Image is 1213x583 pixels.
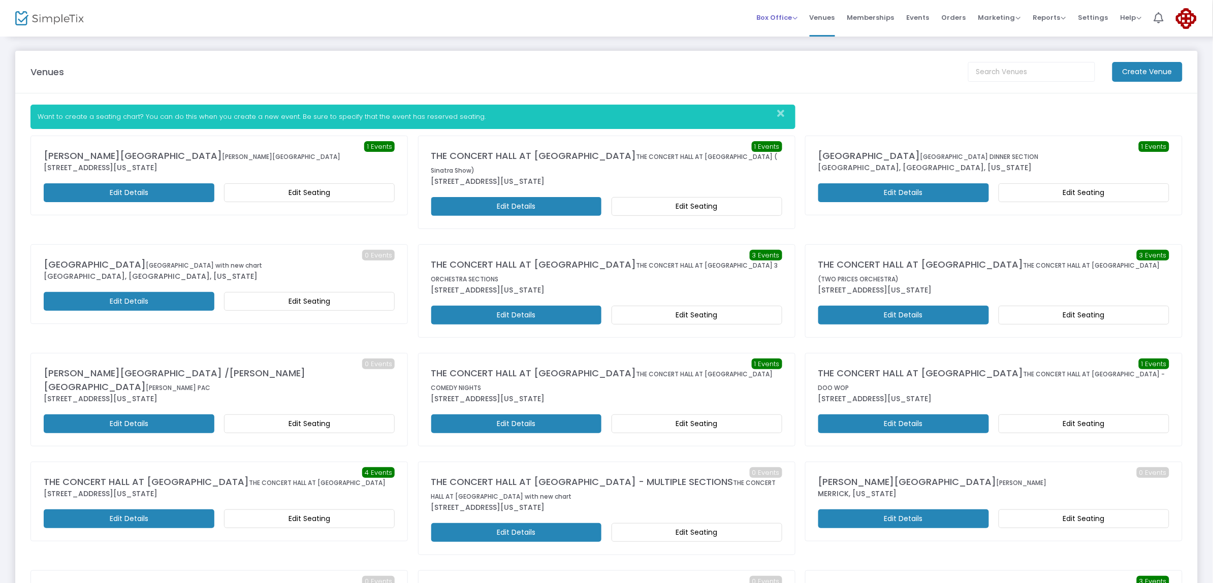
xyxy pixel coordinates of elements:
[224,414,395,433] m-button: Edit Seating
[431,414,602,433] m-button: Edit Details
[44,475,395,489] div: THE CONCERT HALL AT [GEOGRAPHIC_DATA]
[1078,5,1108,30] span: Settings
[44,414,214,433] m-button: Edit Details
[224,183,395,202] m-button: Edit Seating
[431,306,602,325] m-button: Edit Details
[978,13,1021,22] span: Marketing
[810,5,835,30] span: Venues
[44,149,395,163] div: [PERSON_NAME][GEOGRAPHIC_DATA]
[818,370,1165,392] span: THE CONCERT HALL AT [GEOGRAPHIC_DATA] - DOO WOP
[431,523,602,542] m-button: Edit Details
[431,478,776,501] span: THE CONCERT HALL AT [GEOGRAPHIC_DATA] with new chart
[431,152,778,175] span: THE CONCERT HALL AT [GEOGRAPHIC_DATA] ( Sinatra Show)
[818,261,1160,283] span: THE CONCERT HALL AT [GEOGRAPHIC_DATA] (TWO PRICES ORCHESTRA)
[612,197,782,216] m-button: Edit Seating
[818,163,1169,173] div: [GEOGRAPHIC_DATA], [GEOGRAPHIC_DATA], [US_STATE]
[818,306,989,325] m-button: Edit Details
[44,394,395,404] div: [STREET_ADDRESS][US_STATE]
[44,292,214,311] m-button: Edit Details
[44,489,395,499] div: [STREET_ADDRESS][US_STATE]
[44,509,214,528] m-button: Edit Details
[612,306,782,325] m-button: Edit Seating
[752,141,782,152] span: 1 Events
[30,65,64,79] m-panel-title: Venues
[44,366,395,394] div: [PERSON_NAME][GEOGRAPHIC_DATA] /[PERSON_NAME][GEOGRAPHIC_DATA]
[431,257,782,285] div: THE CONCERT HALL AT [GEOGRAPHIC_DATA]
[362,359,395,370] span: 0 Events
[818,414,989,433] m-button: Edit Details
[818,475,1169,489] div: [PERSON_NAME][GEOGRAPHIC_DATA]
[222,152,340,161] span: [PERSON_NAME][GEOGRAPHIC_DATA]
[775,105,795,122] button: Close
[1121,13,1142,22] span: Help
[431,394,782,404] div: [STREET_ADDRESS][US_STATE]
[818,183,989,202] m-button: Edit Details
[431,261,778,283] span: THE CONCERT HALL AT [GEOGRAPHIC_DATA] 3 ORCHESTRA SECTIONS
[1112,62,1183,82] m-button: Create Venue
[431,285,782,296] div: [STREET_ADDRESS][US_STATE]
[431,149,782,176] div: THE CONCERT HALL AT [GEOGRAPHIC_DATA]
[431,502,782,513] div: [STREET_ADDRESS][US_STATE]
[44,257,395,271] div: [GEOGRAPHIC_DATA]
[942,5,966,30] span: Orders
[431,176,782,187] div: [STREET_ADDRESS][US_STATE]
[750,467,782,478] span: 0 Events
[907,5,930,30] span: Events
[364,141,395,152] span: 1 Events
[612,523,782,542] m-button: Edit Seating
[44,163,395,173] div: [STREET_ADDRESS][US_STATE]
[756,13,797,22] span: Box Office
[847,5,895,30] span: Memberships
[612,414,782,433] m-button: Edit Seating
[818,149,1169,163] div: [GEOGRAPHIC_DATA]
[750,250,782,261] span: 3 Events
[146,383,210,392] span: [PERSON_NAME] PAC
[224,292,395,311] m-button: Edit Seating
[999,306,1169,325] m-button: Edit Seating
[362,467,395,478] span: 4 Events
[431,366,782,394] div: THE CONCERT HALL AT [GEOGRAPHIC_DATA]
[44,271,395,282] div: [GEOGRAPHIC_DATA], [GEOGRAPHIC_DATA], [US_STATE]
[818,366,1169,394] div: THE CONCERT HALL AT [GEOGRAPHIC_DATA]
[1137,467,1169,478] span: 0 Events
[224,509,395,528] m-button: Edit Seating
[431,197,602,216] m-button: Edit Details
[818,509,989,528] m-button: Edit Details
[249,478,386,487] span: THE CONCERT HALL AT [GEOGRAPHIC_DATA]
[818,285,1169,296] div: [STREET_ADDRESS][US_STATE]
[818,257,1169,285] div: THE CONCERT HALL AT [GEOGRAPHIC_DATA]
[752,359,782,370] span: 1 Events
[818,394,1169,404] div: [STREET_ADDRESS][US_STATE]
[1139,141,1169,152] span: 1 Events
[1033,13,1066,22] span: Reports
[818,489,1169,499] div: MERRICK, [US_STATE]
[999,414,1169,433] m-button: Edit Seating
[920,152,1039,161] span: [GEOGRAPHIC_DATA] DINNER SECTION
[999,509,1169,528] m-button: Edit Seating
[999,183,1169,202] m-button: Edit Seating
[362,250,395,261] span: 0 Events
[44,183,214,202] m-button: Edit Details
[1137,250,1169,261] span: 3 Events
[968,62,1095,82] input: Search Venues
[997,478,1047,487] span: [PERSON_NAME]
[431,475,782,502] div: THE CONCERT HALL AT [GEOGRAPHIC_DATA] - MULTIPLE SECTIONS
[1139,359,1169,370] span: 1 Events
[431,370,773,392] span: THE CONCERT HALL AT [GEOGRAPHIC_DATA] COMEDY NIGHTS
[146,261,262,270] span: [GEOGRAPHIC_DATA] with new chart
[30,105,795,129] div: Want to create a seating chart? You can do this when you create a new event. Be sure to specify t...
